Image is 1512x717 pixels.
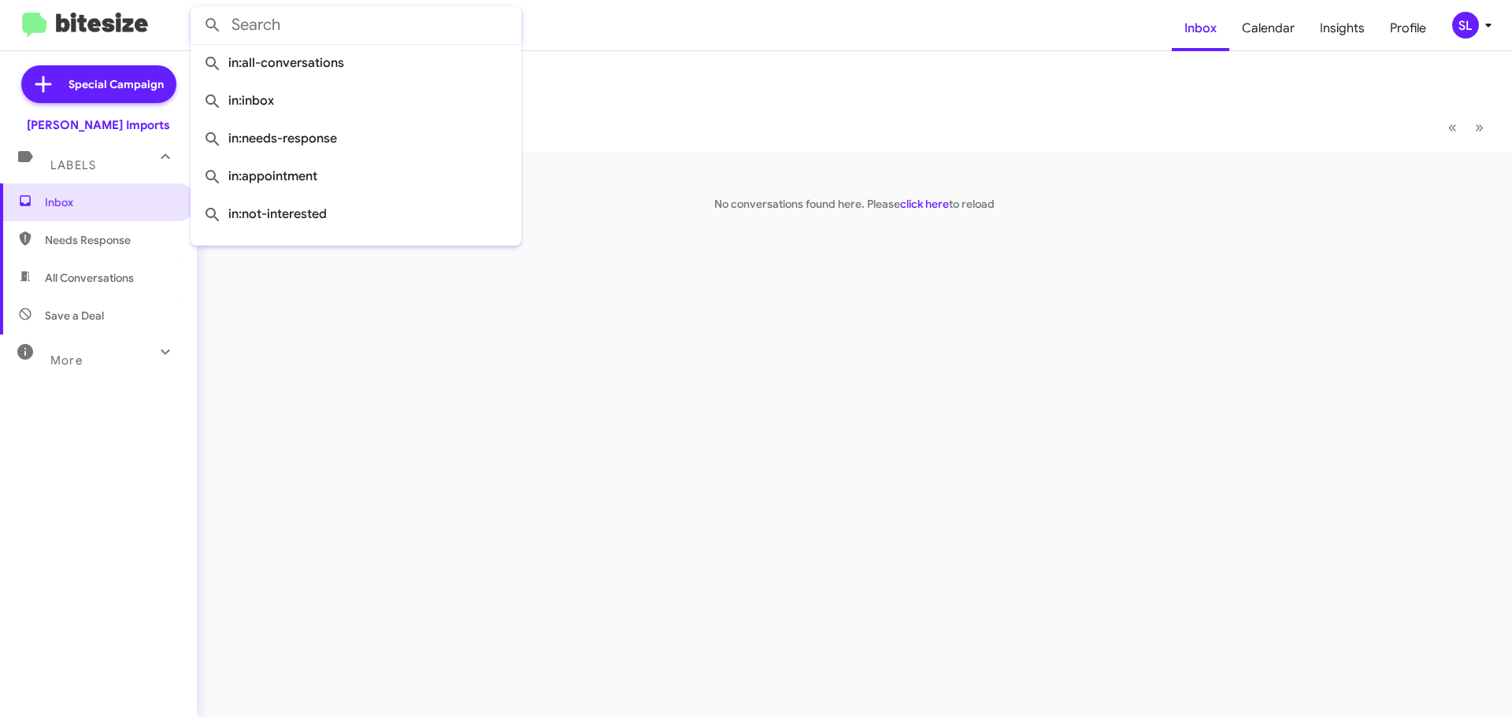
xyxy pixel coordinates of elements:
a: Special Campaign [21,65,176,103]
a: Calendar [1229,6,1307,51]
button: Previous [1439,111,1466,143]
span: in:sold-verified [203,233,509,271]
p: No conversations found here. Please to reload [197,196,1512,212]
span: in:needs-response [203,120,509,157]
span: in:all-conversations [203,44,509,82]
span: in:inbox [203,82,509,120]
div: SL [1452,12,1479,39]
div: [PERSON_NAME] Imports [27,117,170,133]
span: Needs Response [45,232,179,248]
input: Search [191,6,521,44]
a: Insights [1307,6,1377,51]
span: Special Campaign [69,76,164,92]
a: click here [900,197,949,211]
button: Next [1466,111,1493,143]
span: in:not-interested [203,195,509,233]
span: « [1448,117,1457,137]
span: Labels [50,158,96,172]
a: Inbox [1172,6,1229,51]
span: Save a Deal [45,308,104,323]
span: More [50,353,83,368]
span: in:appointment [203,157,509,195]
a: Profile [1377,6,1439,51]
span: » [1475,117,1484,137]
button: SL [1439,12,1495,39]
span: All Conversations [45,270,134,286]
nav: Page navigation example [1440,111,1493,143]
span: Inbox [45,194,179,210]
